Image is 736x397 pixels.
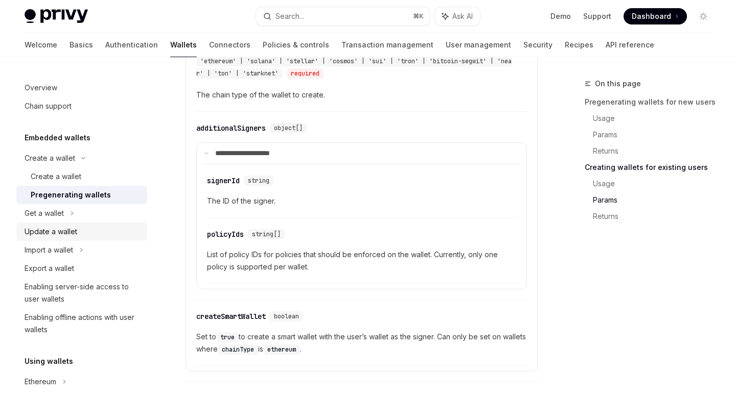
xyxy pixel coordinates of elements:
a: Returns [593,208,720,225]
span: object[] [274,124,303,132]
a: Overview [16,79,147,97]
button: Search...⌘K [256,7,429,26]
button: Toggle dark mode [695,8,711,24]
div: Enabling offline actions with user wallets [25,311,141,336]
a: Basics [70,33,93,57]
a: Usage [593,176,720,192]
a: Export a wallet [16,259,147,278]
div: Ethereum [25,376,56,388]
a: Authentication [105,33,158,57]
div: policyIds [207,229,244,239]
a: Welcome [25,33,57,57]
a: Dashboard [624,8,687,24]
a: Create a wallet [16,167,147,186]
div: Overview [25,82,57,94]
span: List of policy IDs for policies that should be enforced on the wallet. Currently, only one policy... [207,249,516,273]
span: Dashboard [632,11,671,21]
a: Returns [593,143,720,159]
h5: Embedded wallets [25,132,90,144]
div: signerId [207,176,240,186]
div: Update a wallet [25,226,77,238]
div: Get a wallet [25,207,64,219]
a: Recipes [565,33,593,57]
span: string[] [252,230,281,238]
div: createSmartWallet [196,311,266,321]
a: Security [523,33,553,57]
a: Creating wallets for existing users [585,159,720,176]
a: Update a wallet [16,222,147,241]
a: Support [583,11,611,21]
span: 'ethereum' | 'solana' | 'stellar' | 'cosmos' | 'sui' | 'tron' | 'bitcoin-segwit' | 'near' | 'ton'... [196,57,512,78]
div: required [287,68,324,79]
h5: Using wallets [25,355,73,367]
div: Enabling server-side access to user wallets [25,281,141,305]
img: light logo [25,9,88,23]
a: Usage [593,110,720,127]
div: additionalSigners [196,123,266,133]
a: Pregenerating wallets [16,186,147,204]
a: Pregenerating wallets for new users [585,94,720,110]
div: Create a wallet [25,152,75,164]
div: Import a wallet [25,244,73,256]
span: Ask AI [452,11,473,21]
code: ethereum [263,344,300,355]
a: Enabling server-side access to user wallets [16,278,147,308]
a: Demo [550,11,571,21]
span: string [248,177,269,185]
span: ⌘ K [413,12,424,20]
div: Export a wallet [25,262,74,275]
button: Ask AI [435,7,480,26]
span: Set to to create a smart wallet with the user’s wallet as the signer. Can only be set on wallets ... [196,331,527,355]
a: Chain support [16,97,147,115]
a: Params [593,127,720,143]
div: Search... [275,10,304,22]
a: User management [446,33,511,57]
a: Wallets [170,33,197,57]
a: Enabling offline actions with user wallets [16,308,147,339]
span: The ID of the signer. [207,195,516,207]
code: true [216,332,239,342]
a: Transaction management [341,33,433,57]
div: Create a wallet [31,170,81,183]
a: API reference [606,33,654,57]
span: The chain type of the wallet to create. [196,89,527,101]
a: Params [593,192,720,208]
div: Chain support [25,100,72,112]
code: chainType [218,344,258,355]
a: Policies & controls [263,33,329,57]
div: Pregenerating wallets [31,189,111,201]
span: boolean [274,312,299,320]
a: Connectors [209,33,250,57]
span: On this page [595,78,641,90]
